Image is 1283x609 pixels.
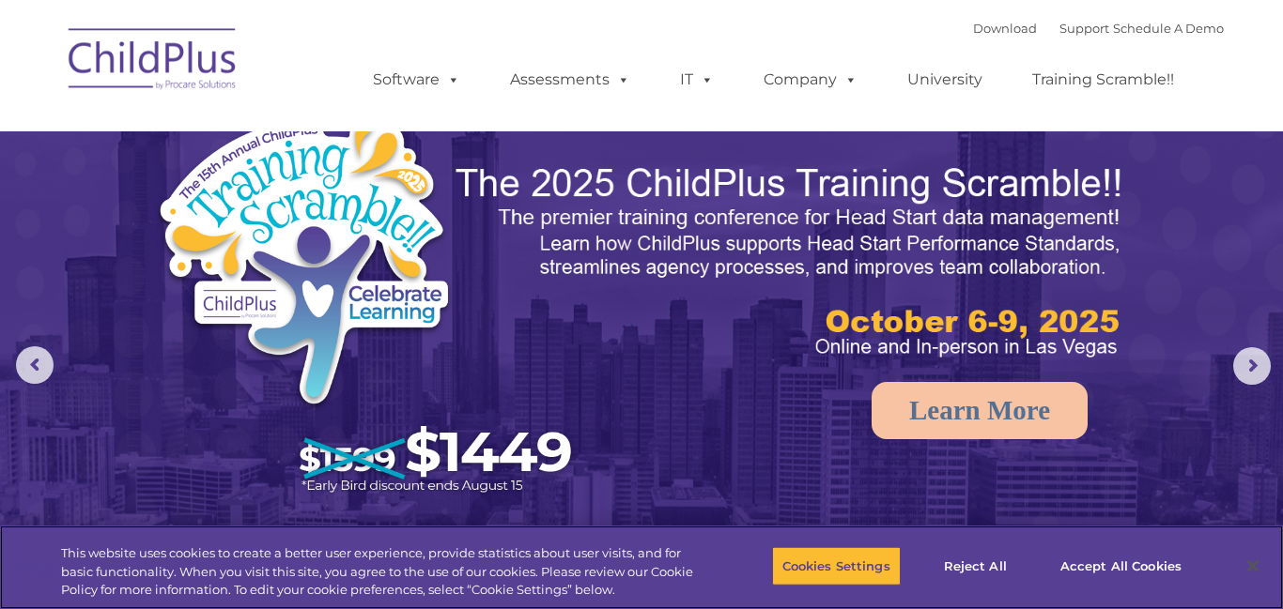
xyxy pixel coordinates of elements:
[917,546,1034,586] button: Reject All
[354,61,479,99] a: Software
[1232,545,1274,586] button: Close
[872,382,1088,439] a: Learn More
[61,544,705,600] div: This website uses cookies to create a better user experience, provide statistics about user visit...
[661,61,733,99] a: IT
[59,15,247,109] img: ChildPlus by Procare Solutions
[1059,21,1109,36] a: Support
[1050,546,1192,586] button: Accept All Cookies
[973,21,1224,36] font: |
[889,61,1001,99] a: University
[1013,61,1193,99] a: Training Scramble!!
[491,61,649,99] a: Assessments
[1113,21,1224,36] a: Schedule A Demo
[973,21,1037,36] a: Download
[745,61,876,99] a: Company
[772,546,901,586] button: Cookies Settings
